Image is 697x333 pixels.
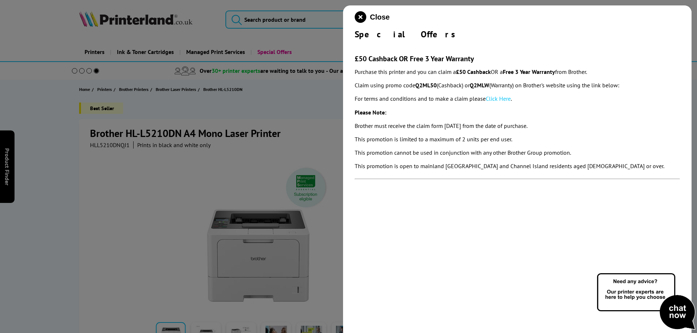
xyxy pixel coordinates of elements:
strong: Please Note: [355,109,386,116]
p: For terms and conditions and to make a claim please . [355,94,680,104]
p: Claim using promo code (Cashback) or (Warranty) on Brother's website using the link below: [355,80,680,90]
p: Purchase this printer and you can claim a OR a from Brother. [355,67,680,77]
strong: Q2ML50 [415,82,437,89]
strong: Free 3 Year Warranty [503,68,555,75]
em: This promotion is open to mainland [GEOGRAPHIC_DATA] and Channel Island residents aged [DEMOGRAPH... [355,162,664,170]
button: close modal [355,11,390,23]
em: This promotion is limited to a maximum of 2 units per end user. [355,136,512,143]
h3: £50 Cashback OR Free 3 Year Warranty [355,54,680,63]
span: Close [370,13,390,21]
a: Click Here [486,95,511,102]
strong: Q2MLW [470,82,489,89]
em: This promotion cannot be used in conjunction with any other Brother Group promotion. [355,149,571,156]
div: Special Offers [355,29,680,40]
strong: £50 Cashback [456,68,491,75]
img: Open Live Chat window [595,272,697,332]
em: Brother must receive the claim form [DATE] from the date of purchase. [355,122,527,129]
